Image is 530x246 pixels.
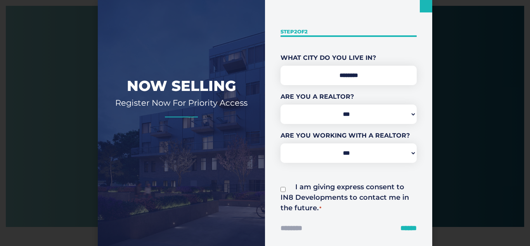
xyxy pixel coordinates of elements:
label: Are You A Realtor? [281,92,417,101]
label: What City Do You Live In? [281,53,417,63]
label: I am giving express consent to IN8 Developments to contact me in the future. [281,183,409,212]
p: Step of [281,28,417,35]
h2: Now Selling [109,77,253,95]
span: 2 [294,28,297,35]
span: 2 [305,28,308,35]
label: Are You Working With A Realtor? [281,131,417,140]
h2: Register Now For Priority Access [109,98,253,108]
